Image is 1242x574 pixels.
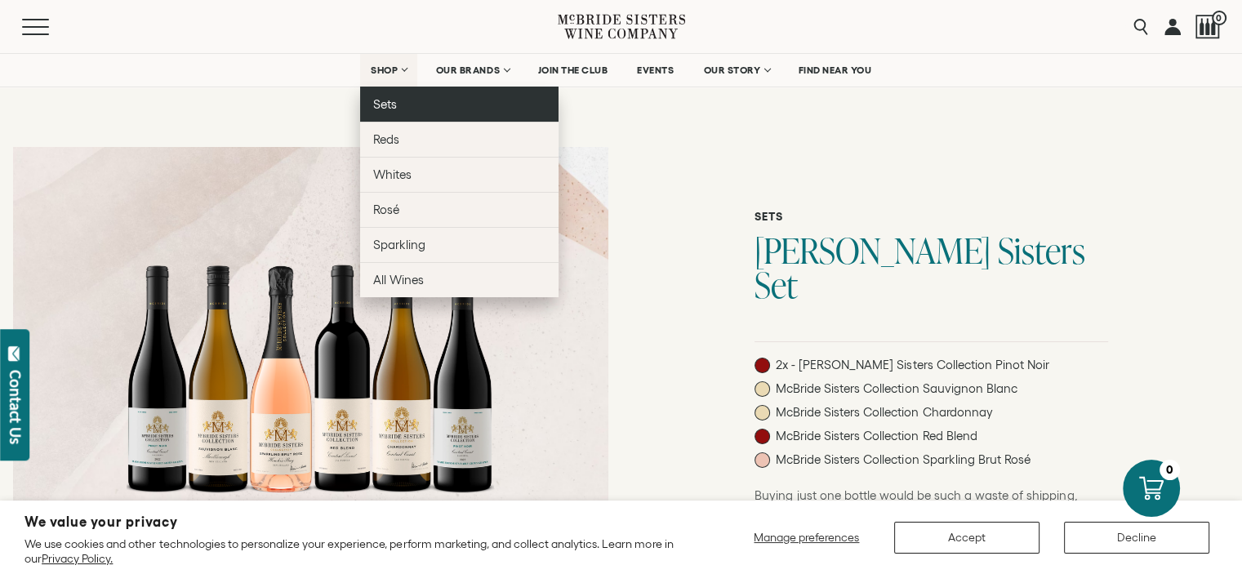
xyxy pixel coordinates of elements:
[1160,460,1180,480] div: 0
[360,54,417,87] a: SHOP
[754,531,859,544] span: Manage preferences
[776,429,977,443] span: McBride Sisters Collection Red Blend
[1212,11,1226,25] span: 0
[360,262,559,297] a: All Wines
[692,54,780,87] a: OUR STORY
[788,54,883,87] a: FIND NEAR YOU
[373,238,425,251] span: Sparkling
[24,515,684,529] h2: We value your privacy
[360,87,559,122] a: Sets
[626,54,684,87] a: EVENTS
[744,522,870,554] button: Manage preferences
[755,234,1108,302] h1: [PERSON_NAME] Sisters Set
[371,65,398,76] span: SHOP
[755,210,1108,224] h6: Sets
[373,167,412,181] span: Whites
[776,381,1017,396] span: McBride Sisters Collection Sauvignon Blanc
[42,552,113,565] a: Privacy Policy.
[1064,522,1209,554] button: Decline
[360,192,559,227] a: Rosé
[528,54,619,87] a: JOIN THE CLUB
[425,54,519,87] a: OUR BRANDS
[799,65,872,76] span: FIND NEAR YOU
[7,370,24,444] div: Contact Us
[538,65,608,76] span: JOIN THE CLUB
[24,536,684,566] p: We use cookies and other technologies to personalize your experience, perform marketing, and coll...
[776,452,1031,467] span: McBride Sisters Collection Sparkling Brut Rosé
[776,405,993,420] span: McBride Sisters Collection Chardonnay
[755,488,1108,532] p: Buying just one bottle would be such a waste of shipping, wouldn’t it? This bundle is a triple th...
[373,132,399,146] span: Reds
[373,273,424,287] span: All Wines
[637,65,674,76] span: EVENTS
[373,202,399,216] span: Rosé
[360,157,559,192] a: Whites
[360,227,559,262] a: Sparkling
[22,19,81,35] button: Mobile Menu Trigger
[360,122,559,157] a: Reds
[776,358,1049,372] span: 2x - [PERSON_NAME] Sisters Collection Pinot Noir
[703,65,760,76] span: OUR STORY
[894,522,1039,554] button: Accept
[373,97,397,111] span: Sets
[436,65,500,76] span: OUR BRANDS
